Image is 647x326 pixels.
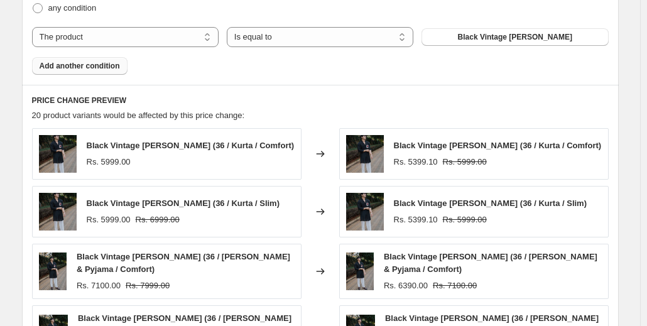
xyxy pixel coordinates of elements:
[443,214,487,226] strike: Rs. 5999.00
[443,156,487,168] strike: Rs. 5999.00
[32,111,245,120] span: 20 product variants would be affected by this price change:
[394,141,602,150] span: Black Vintage [PERSON_NAME] (36 / Kurta / Comfort)
[384,280,428,292] div: Rs. 6390.00
[346,253,374,290] img: 20250122-DSC02648_80x.jpg
[40,61,120,71] span: Add another condition
[87,214,131,226] div: Rs. 5999.00
[394,198,587,208] span: Black Vintage [PERSON_NAME] (36 / Kurta / Slim)
[87,141,295,150] span: Black Vintage [PERSON_NAME] (36 / Kurta / Comfort)
[394,156,438,168] div: Rs. 5399.10
[384,252,597,274] span: Black Vintage [PERSON_NAME] (36 / [PERSON_NAME] & Pyjama / Comfort)
[77,252,290,274] span: Black Vintage [PERSON_NAME] (36 / [PERSON_NAME] & Pyjama / Comfort)
[346,193,384,231] img: 20250122-DSC02648_80x.jpg
[394,214,438,226] div: Rs. 5399.10
[458,32,573,42] span: Black Vintage [PERSON_NAME]
[32,95,609,106] h6: PRICE CHANGE PREVIEW
[433,280,477,292] strike: Rs. 7100.00
[77,280,121,292] div: Rs. 7100.00
[87,198,280,208] span: Black Vintage [PERSON_NAME] (36 / Kurta / Slim)
[39,253,67,290] img: 20250122-DSC02648_80x.jpg
[39,135,77,173] img: 20250122-DSC02648_80x.jpg
[421,28,608,46] button: Black Vintage Rose Kurta
[48,3,97,13] span: any condition
[39,193,77,231] img: 20250122-DSC02648_80x.jpg
[32,57,128,75] button: Add another condition
[126,280,170,292] strike: Rs. 7999.00
[136,214,180,226] strike: Rs. 6999.00
[346,135,384,173] img: 20250122-DSC02648_80x.jpg
[87,156,131,168] div: Rs. 5999.00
